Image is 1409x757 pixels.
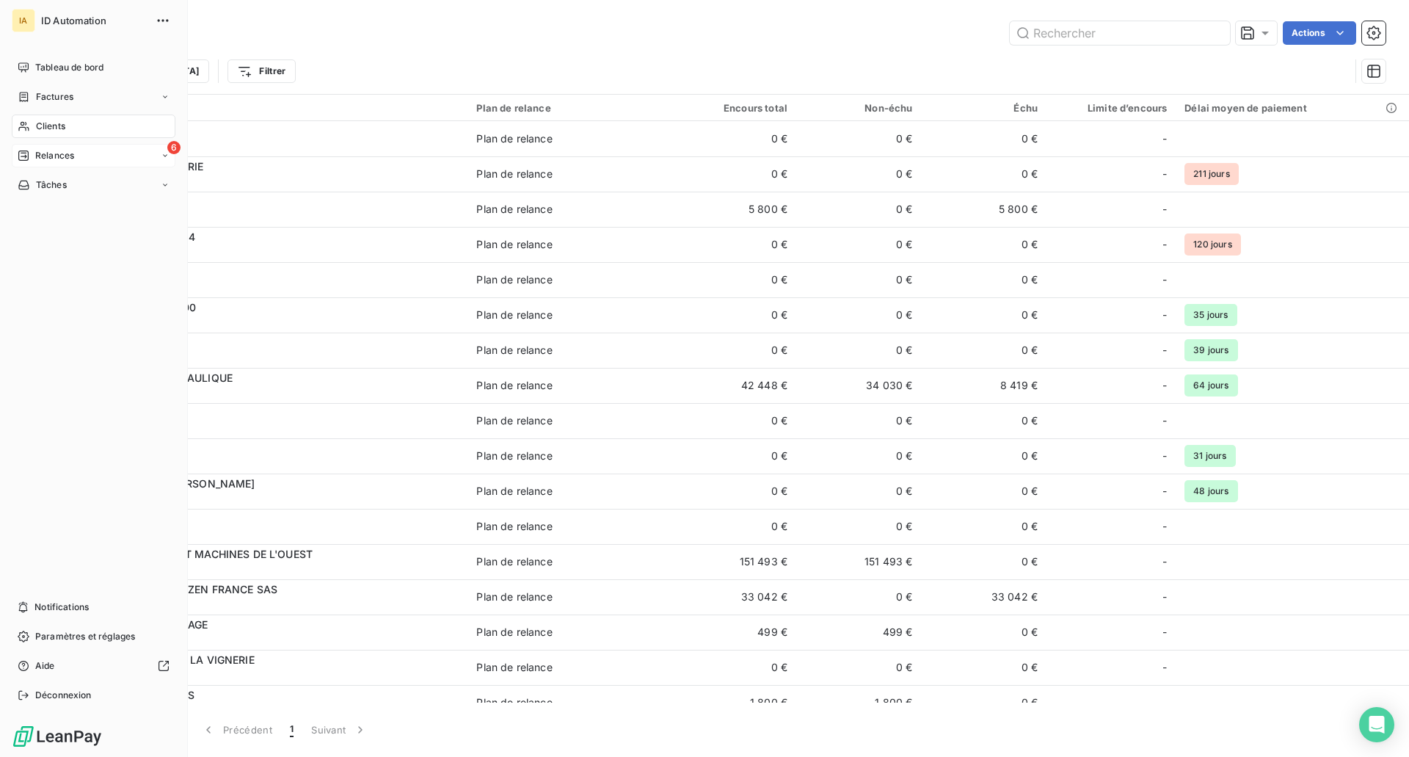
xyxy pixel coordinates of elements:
[671,403,796,438] td: 0 €
[796,403,921,438] td: 0 €
[101,245,459,259] span: C020369
[921,650,1046,685] td: 0 €
[12,654,175,678] a: Aide
[1162,484,1167,499] span: -
[476,413,552,428] div: Plan de relance
[796,615,921,650] td: 499 €
[796,438,921,474] td: 0 €
[1184,304,1237,326] span: 35 jours
[476,449,552,463] div: Plan de relance
[35,149,74,162] span: Relances
[921,403,1046,438] td: 0 €
[1162,202,1167,217] span: -
[35,689,92,702] span: Déconnexion
[671,192,796,227] td: 5 800 €
[101,385,459,400] span: C013291
[1184,102,1400,114] div: Délai moyen de paiement
[192,714,281,745] button: Précédent
[796,685,921,720] td: 1 800 €
[921,333,1046,368] td: 0 €
[921,474,1046,509] td: 0 €
[671,227,796,262] td: 0 €
[476,167,552,181] div: Plan de relance
[101,491,459,506] span: C020258
[671,615,796,650] td: 499 €
[1162,625,1167,640] span: -
[476,378,552,393] div: Plan de relance
[1162,308,1167,322] span: -
[476,272,552,287] div: Plan de relance
[671,333,796,368] td: 0 €
[101,667,459,682] span: C020088
[101,209,459,224] span: C003496
[101,315,459,330] span: C020331
[796,579,921,615] td: 0 €
[36,90,73,104] span: Factures
[101,139,459,153] span: C013286
[796,509,921,544] td: 0 €
[227,59,295,83] button: Filtrer
[796,156,921,192] td: 0 €
[1162,695,1167,710] span: -
[671,368,796,403] td: 42 448 €
[921,579,1046,615] td: 33 042 €
[671,438,796,474] td: 0 €
[671,121,796,156] td: 0 €
[796,227,921,262] td: 0 €
[805,102,912,114] div: Non-échu
[796,544,921,579] td: 151 493 €
[796,650,921,685] td: 0 €
[476,102,662,114] div: Plan de relance
[101,421,459,435] span: C020339
[101,456,459,471] span: C013755
[680,102,787,114] div: Encours total
[921,227,1046,262] td: 0 €
[1162,449,1167,463] span: -
[1162,590,1167,604] span: -
[35,61,103,74] span: Tableau de bord
[101,174,459,189] span: C010978
[671,579,796,615] td: 33 042 €
[1162,378,1167,393] span: -
[101,597,459,612] span: C002906
[1184,445,1235,467] span: 31 jours
[1359,707,1394,742] div: Open Intercom Messenger
[290,722,294,737] span: 1
[1162,413,1167,428] span: -
[476,237,552,252] div: Plan de relance
[921,368,1046,403] td: 8 419 €
[796,121,921,156] td: 0 €
[36,120,65,133] span: Clients
[34,601,89,614] span: Notifications
[12,9,35,32] div: IA
[921,685,1046,720] td: 0 €
[36,178,67,192] span: Tâches
[1184,233,1240,256] span: 120 jours
[796,262,921,297] td: 0 €
[671,685,796,720] td: 1 800 €
[796,333,921,368] td: 0 €
[921,156,1046,192] td: 0 €
[476,308,552,322] div: Plan de relance
[671,156,796,192] td: 0 €
[1184,374,1237,396] span: 64 jours
[671,297,796,333] td: 0 €
[1162,343,1167,358] span: -
[671,544,796,579] td: 151 493 €
[1162,131,1167,146] span: -
[101,350,459,365] span: C020232
[921,121,1046,156] td: 0 €
[671,650,796,685] td: 0 €
[1010,21,1230,45] input: Rechercher
[1162,272,1167,287] span: -
[1162,660,1167,675] span: -
[921,192,1046,227] td: 5 800 €
[167,141,181,154] span: 6
[796,297,921,333] td: 0 €
[101,583,277,595] span: GREENYARD FROZEN FRANCE SAS
[1162,519,1167,534] span: -
[476,131,552,146] div: Plan de relance
[476,695,552,710] div: Plan de relance
[476,519,552,534] div: Plan de relance
[1162,237,1167,252] span: -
